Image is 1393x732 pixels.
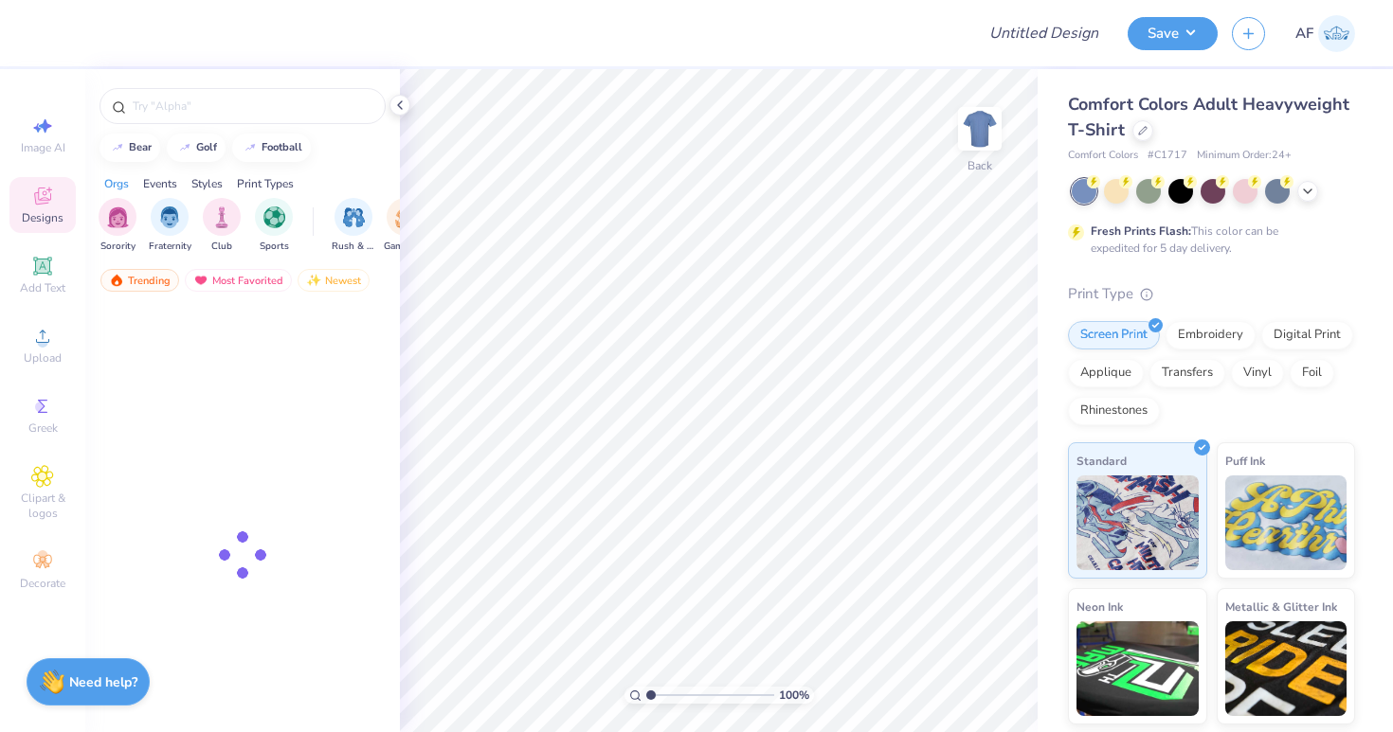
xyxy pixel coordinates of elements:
span: Comfort Colors [1068,148,1138,164]
span: Standard [1076,451,1127,471]
button: football [232,134,311,162]
div: filter for Sorority [99,198,136,254]
span: Add Text [20,280,65,295]
div: Newest [298,269,370,292]
span: Game Day [384,240,427,254]
span: Designs [22,210,63,225]
a: AF [1295,15,1355,52]
div: Events [143,175,177,192]
span: AF [1295,23,1313,45]
button: filter button [332,198,375,254]
div: This color can be expedited for 5 day delivery. [1091,223,1324,257]
span: Neon Ink [1076,597,1123,616]
span: Decorate [20,576,65,591]
div: Transfers [1149,359,1225,387]
strong: Need help? [69,673,137,691]
img: Rush & Bid Image [343,206,365,228]
span: 100 % [779,687,809,704]
div: filter for Club [203,198,241,254]
div: Applique [1068,359,1144,387]
span: Greek [28,420,58,436]
img: trend_line.gif [110,142,125,153]
span: Clipart & logos [9,491,76,521]
img: trending.gif [109,274,124,287]
div: Rhinestones [1068,397,1160,425]
img: most_fav.gif [193,274,208,287]
img: Fraternity Image [159,206,180,228]
img: Puff Ink [1225,475,1348,570]
span: Sorority [100,240,136,254]
img: trend_line.gif [177,142,192,153]
div: Orgs [104,175,129,192]
div: golf [196,142,217,152]
span: Upload [24,350,62,366]
img: Standard [1076,475,1199,570]
div: Foil [1290,359,1334,387]
span: Sports [260,240,289,254]
div: Embroidery [1166,321,1256,349]
div: Digital Print [1261,321,1353,349]
div: bear [129,142,152,152]
img: Club Image [211,206,232,228]
span: Fraternity [149,240,191,254]
button: bear [99,134,160,162]
img: Sports Image [263,206,285,228]
img: Back [961,110,999,148]
button: golf [167,134,226,162]
span: Minimum Order: 24 + [1197,148,1292,164]
span: Puff Ink [1225,451,1265,471]
div: Vinyl [1231,359,1284,387]
div: filter for Sports [255,198,293,254]
img: Angel Flores [1318,15,1355,52]
span: Metallic & Glitter Ink [1225,597,1337,616]
div: filter for Fraternity [149,198,191,254]
button: filter button [99,198,136,254]
div: Print Type [1068,283,1355,305]
div: filter for Game Day [384,198,427,254]
span: Comfort Colors Adult Heavyweight T-Shirt [1068,93,1349,141]
div: Most Favorited [185,269,292,292]
button: filter button [203,198,241,254]
img: Game Day Image [395,206,417,228]
input: Untitled Design [974,14,1113,52]
div: Trending [100,269,179,292]
button: filter button [384,198,427,254]
div: Back [968,157,992,174]
img: trend_line.gif [243,142,258,153]
button: filter button [255,198,293,254]
img: Neon Ink [1076,621,1199,716]
div: Styles [191,175,223,192]
span: Rush & Bid [332,240,375,254]
button: Save [1128,17,1218,50]
span: Image AI [21,140,65,155]
span: Club [211,240,232,254]
img: Metallic & Glitter Ink [1225,621,1348,716]
button: filter button [149,198,191,254]
div: football [262,142,302,152]
div: Screen Print [1068,321,1160,349]
div: filter for Rush & Bid [332,198,375,254]
div: Print Types [237,175,294,192]
input: Try "Alpha" [131,97,373,116]
img: Sorority Image [107,206,129,228]
strong: Fresh Prints Flash: [1091,223,1191,239]
span: # C1717 [1148,148,1187,164]
img: Newest.gif [306,274,321,287]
